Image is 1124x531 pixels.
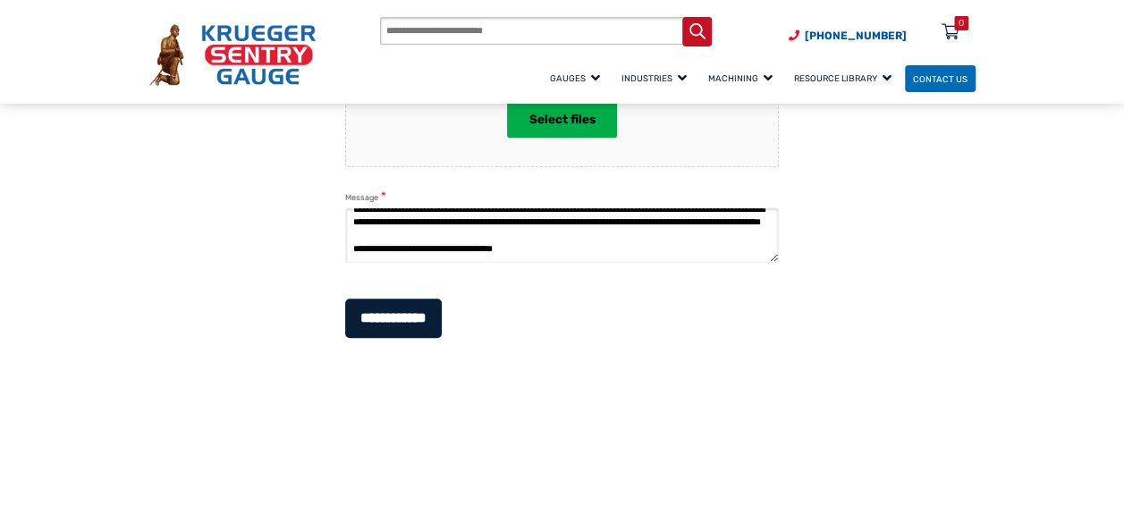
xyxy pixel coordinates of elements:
[542,63,613,94] a: Gauges
[149,24,316,86] img: Krueger Sentry Gauge
[794,73,892,83] span: Resource Library
[708,73,773,83] span: Machining
[805,29,907,42] span: [PHONE_NUMBER]
[345,190,386,205] label: Message
[550,73,600,83] span: Gauges
[789,28,907,44] a: Phone Number (920) 434-8860
[905,65,976,93] a: Contact Us
[621,73,687,83] span: Industries
[613,63,700,94] a: Industries
[507,99,617,138] button: select files, file
[786,63,905,94] a: Resource Library
[700,63,786,94] a: Machining
[913,73,968,83] span: Contact Us
[959,16,964,30] div: 0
